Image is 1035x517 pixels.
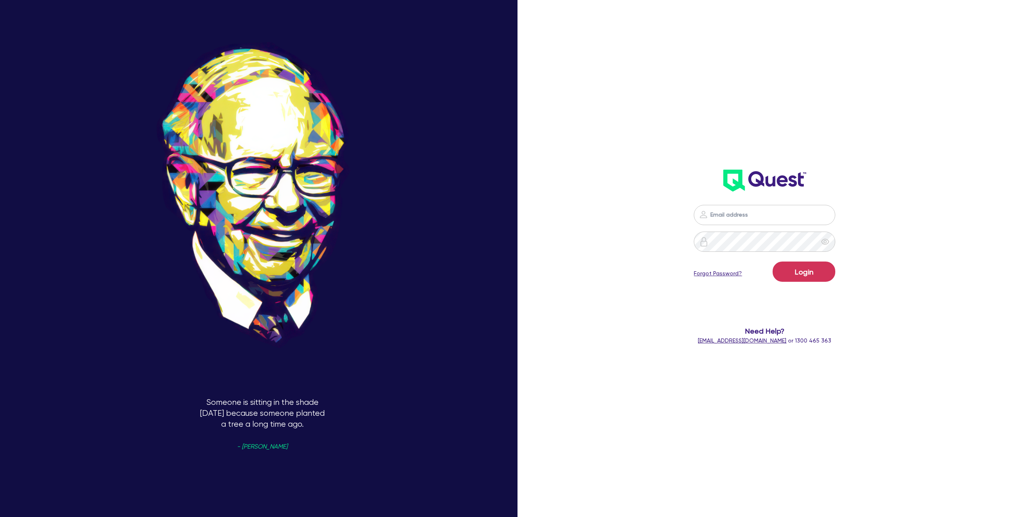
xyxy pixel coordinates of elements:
[694,269,742,278] a: Forgot Password?
[699,210,708,219] img: icon-password
[699,237,709,247] img: icon-password
[773,262,835,282] button: Login
[698,337,786,344] a: [EMAIL_ADDRESS][DOMAIN_NAME]
[821,238,829,246] span: eye
[694,205,835,225] input: Email address
[621,326,908,336] span: Need Help?
[237,444,287,450] span: - [PERSON_NAME]
[698,337,831,344] span: or 1300 465 363
[723,170,806,191] img: wH2k97JdezQIQAAAABJRU5ErkJggg==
